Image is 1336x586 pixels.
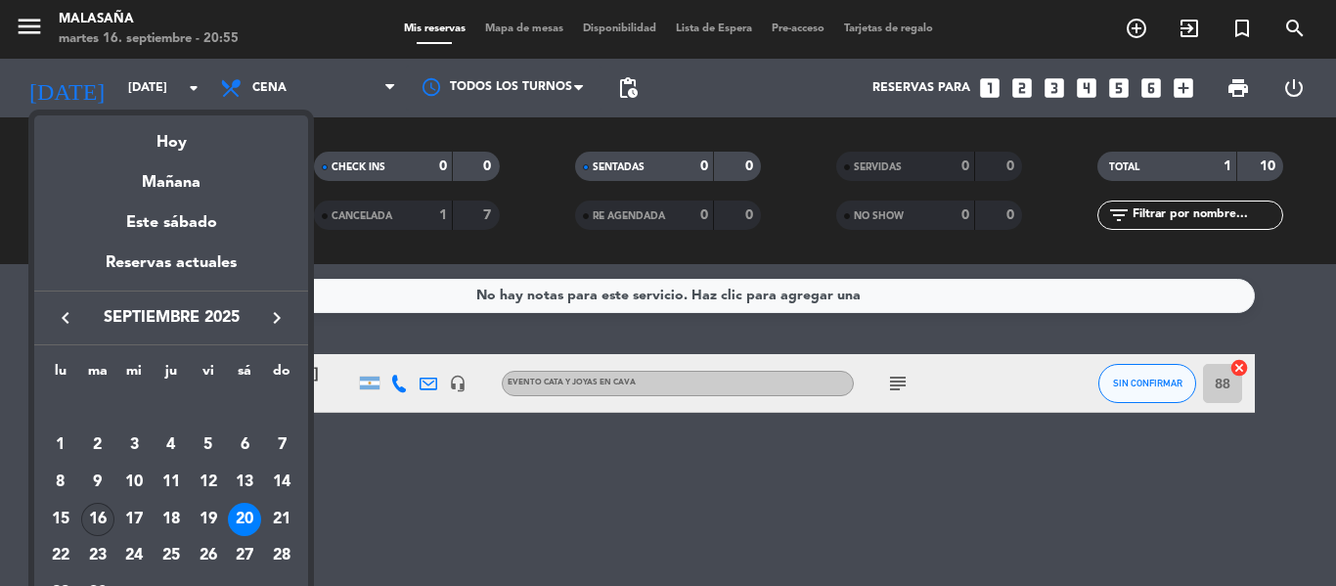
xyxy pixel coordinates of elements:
div: 19 [192,503,225,536]
div: 4 [155,428,188,462]
td: 22 de septiembre de 2025 [42,538,79,575]
div: 3 [117,428,151,462]
div: 2 [81,428,114,462]
td: 26 de septiembre de 2025 [190,538,227,575]
td: 13 de septiembre de 2025 [227,464,264,501]
div: 25 [155,540,188,573]
td: 7 de septiembre de 2025 [263,428,300,465]
td: 25 de septiembre de 2025 [153,538,190,575]
div: 26 [192,540,225,573]
td: 10 de septiembre de 2025 [115,464,153,501]
th: martes [79,360,116,390]
td: 8 de septiembre de 2025 [42,464,79,501]
td: 1 de septiembre de 2025 [42,428,79,465]
div: Reservas actuales [34,250,308,291]
td: 21 de septiembre de 2025 [263,501,300,538]
td: 4 de septiembre de 2025 [153,428,190,465]
td: 24 de septiembre de 2025 [115,538,153,575]
td: 18 de septiembre de 2025 [153,501,190,538]
div: 1 [44,428,77,462]
div: 11 [155,466,188,499]
td: 15 de septiembre de 2025 [42,501,79,538]
div: 28 [265,540,298,573]
td: 11 de septiembre de 2025 [153,464,190,501]
div: 8 [44,466,77,499]
div: 15 [44,503,77,536]
i: keyboard_arrow_right [265,306,289,330]
button: keyboard_arrow_left [48,305,83,331]
th: jueves [153,360,190,390]
td: 23 de septiembre de 2025 [79,538,116,575]
i: keyboard_arrow_left [54,306,77,330]
td: 20 de septiembre de 2025 [227,501,264,538]
td: 3 de septiembre de 2025 [115,428,153,465]
th: miércoles [115,360,153,390]
td: 9 de septiembre de 2025 [79,464,116,501]
div: 24 [117,540,151,573]
div: 23 [81,540,114,573]
div: 20 [228,503,261,536]
th: lunes [42,360,79,390]
div: Este sábado [34,196,308,250]
div: 12 [192,466,225,499]
button: keyboard_arrow_right [259,305,294,331]
div: 17 [117,503,151,536]
td: 12 de septiembre de 2025 [190,464,227,501]
th: sábado [227,360,264,390]
div: 22 [44,540,77,573]
td: 2 de septiembre de 2025 [79,428,116,465]
th: domingo [263,360,300,390]
div: 13 [228,466,261,499]
th: viernes [190,360,227,390]
div: 27 [228,540,261,573]
td: 5 de septiembre de 2025 [190,428,227,465]
td: SEP. [42,390,300,428]
td: 27 de septiembre de 2025 [227,538,264,575]
div: Mañana [34,156,308,196]
div: 14 [265,466,298,499]
div: Hoy [34,115,308,156]
td: 16 de septiembre de 2025 [79,501,116,538]
td: 28 de septiembre de 2025 [263,538,300,575]
div: 10 [117,466,151,499]
span: septiembre 2025 [83,305,259,331]
td: 17 de septiembre de 2025 [115,501,153,538]
td: 19 de septiembre de 2025 [190,501,227,538]
td: 6 de septiembre de 2025 [227,428,264,465]
div: 6 [228,428,261,462]
div: 18 [155,503,188,536]
td: 14 de septiembre de 2025 [263,464,300,501]
div: 16 [81,503,114,536]
div: 5 [192,428,225,462]
div: 7 [265,428,298,462]
div: 9 [81,466,114,499]
div: 21 [265,503,298,536]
